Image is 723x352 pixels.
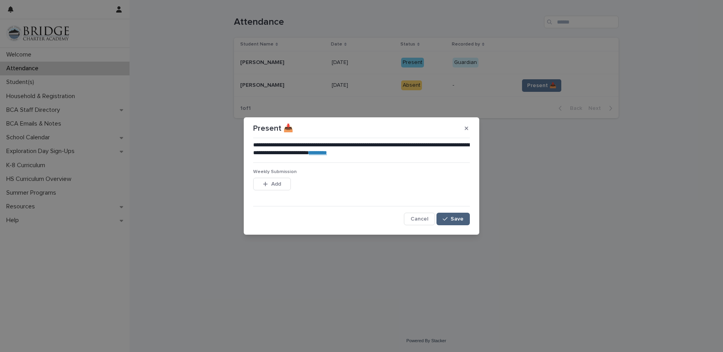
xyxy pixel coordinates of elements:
[253,170,297,174] span: Weekly Submission
[253,178,291,190] button: Add
[253,124,293,133] p: Present 📥
[411,216,428,222] span: Cancel
[404,213,435,225] button: Cancel
[451,216,464,222] span: Save
[271,181,281,187] span: Add
[436,213,470,225] button: Save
